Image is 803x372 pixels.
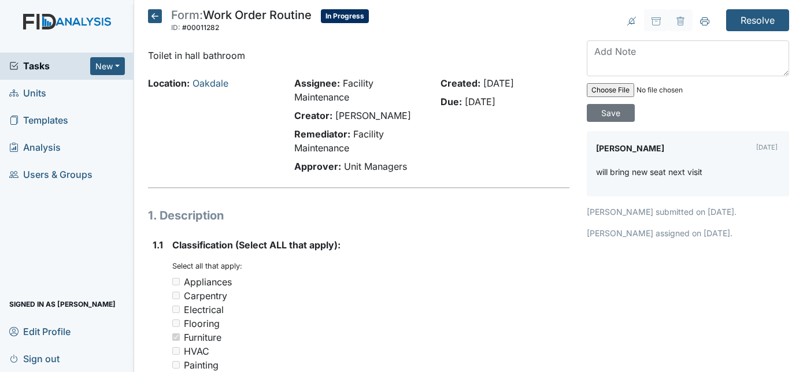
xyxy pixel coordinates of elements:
[9,349,60,367] span: Sign out
[193,77,228,89] a: Oakdale
[294,110,332,121] strong: Creator:
[483,77,514,89] span: [DATE]
[9,139,61,157] span: Analysis
[441,77,480,89] strong: Created:
[184,303,224,317] div: Electrical
[184,289,227,303] div: Carpentry
[182,23,219,32] span: #00011282
[184,317,220,330] div: Flooring
[9,59,90,73] a: Tasks
[596,140,664,157] label: [PERSON_NAME]
[172,292,180,299] input: Carpentry
[756,143,778,151] small: [DATE]
[184,330,221,344] div: Furniture
[90,57,125,75] button: New
[171,23,180,32] span: ID:
[9,295,116,313] span: Signed in as [PERSON_NAME]
[172,333,180,341] input: Furniture
[172,319,180,327] input: Flooring
[587,206,789,218] p: [PERSON_NAME] submitted on [DATE].
[587,104,635,122] input: Save
[294,128,350,140] strong: Remediator:
[172,239,341,251] span: Classification (Select ALL that apply):
[171,8,203,22] span: Form:
[172,306,180,313] input: Electrical
[184,358,219,372] div: Painting
[171,9,312,35] div: Work Order Routine
[148,207,570,224] h1: 1. Description
[9,166,92,184] span: Users & Groups
[184,275,232,289] div: Appliances
[9,322,71,340] span: Edit Profile
[344,161,407,172] span: Unit Managers
[596,166,702,178] p: will bring new seat next visit
[172,262,242,270] small: Select all that apply:
[587,227,789,239] p: [PERSON_NAME] assigned on [DATE].
[184,344,209,358] div: HVAC
[153,238,163,252] label: 1.1
[321,9,369,23] span: In Progress
[441,96,462,107] strong: Due:
[465,96,495,107] span: [DATE]
[148,49,570,62] p: Toilet in hall bathroom
[726,9,789,31] input: Resolve
[172,361,180,369] input: Painting
[294,161,341,172] strong: Approver:
[148,77,190,89] strong: Location:
[294,77,340,89] strong: Assignee:
[9,84,46,102] span: Units
[172,278,180,285] input: Appliances
[172,347,180,355] input: HVAC
[9,111,68,129] span: Templates
[335,110,411,121] span: [PERSON_NAME]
